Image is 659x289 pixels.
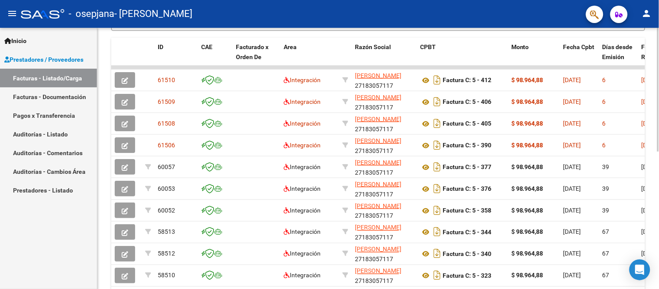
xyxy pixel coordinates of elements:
[603,272,609,279] span: 67
[158,76,175,83] span: 61510
[355,203,401,209] span: [PERSON_NAME]
[114,4,192,23] span: - [PERSON_NAME]
[431,73,443,87] i: Descargar documento
[154,38,198,76] datatable-header-cell: ID
[431,138,443,152] i: Descargar documento
[563,250,581,257] span: [DATE]
[511,120,543,127] strong: $ 98.964,88
[236,43,268,60] span: Facturado x Orden De
[284,185,321,192] span: Integración
[198,38,232,76] datatable-header-cell: CAE
[355,137,401,144] span: [PERSON_NAME]
[563,229,581,236] span: [DATE]
[232,38,280,76] datatable-header-cell: Facturado x Orden De
[563,207,581,214] span: [DATE]
[431,225,443,239] i: Descargar documento
[563,142,581,149] span: [DATE]
[158,98,175,105] span: 61509
[355,71,413,89] div: 27183057117
[201,43,212,50] span: CAE
[563,120,581,127] span: [DATE]
[443,251,491,258] strong: Factura C: 5 - 340
[443,120,491,127] strong: Factura C: 5 - 405
[603,163,609,170] span: 39
[511,76,543,83] strong: $ 98.964,88
[284,120,321,127] span: Integración
[69,4,114,23] span: - osepjana
[443,186,491,193] strong: Factura C: 5 - 376
[443,229,491,236] strong: Factura C: 5 - 344
[355,268,401,275] span: [PERSON_NAME]
[355,266,413,285] div: 27183057117
[511,229,543,236] strong: $ 98.964,88
[629,259,650,280] div: Open Intercom Messenger
[443,99,491,106] strong: Factura C: 5 - 406
[355,136,413,154] div: 27183057117
[603,185,609,192] span: 39
[284,76,321,83] span: Integración
[284,163,321,170] span: Integración
[284,98,321,105] span: Integración
[511,272,543,279] strong: $ 98.964,88
[603,76,606,83] span: 6
[7,8,17,19] mat-icon: menu
[420,43,436,50] span: CPBT
[511,185,543,192] strong: $ 98.964,88
[431,182,443,196] i: Descargar documento
[563,43,595,50] span: Fecha Cpbt
[431,203,443,217] i: Descargar documento
[355,94,401,101] span: [PERSON_NAME]
[284,43,297,50] span: Area
[284,207,321,214] span: Integración
[158,229,175,236] span: 58513
[355,201,413,219] div: 27183057117
[431,269,443,282] i: Descargar documento
[511,142,543,149] strong: $ 98.964,88
[511,207,543,214] strong: $ 98.964,88
[355,181,401,188] span: [PERSON_NAME]
[158,120,175,127] span: 61508
[603,43,633,60] span: Días desde Emisión
[158,142,175,149] span: 61506
[431,247,443,261] i: Descargar documento
[443,142,491,149] strong: Factura C: 5 - 390
[431,95,443,109] i: Descargar documento
[351,38,417,76] datatable-header-cell: Razón Social
[355,116,401,123] span: [PERSON_NAME]
[563,98,581,105] span: [DATE]
[284,272,321,279] span: Integración
[158,207,175,214] span: 60052
[511,43,529,50] span: Monto
[603,250,609,257] span: 67
[511,98,543,105] strong: $ 98.964,88
[355,158,413,176] div: 27183057117
[603,120,606,127] span: 6
[158,185,175,192] span: 60053
[355,223,413,241] div: 27183057117
[355,93,413,111] div: 27183057117
[642,8,652,19] mat-icon: person
[355,72,401,79] span: [PERSON_NAME]
[158,250,175,257] span: 58512
[284,229,321,236] span: Integración
[355,114,413,133] div: 27183057117
[158,43,163,50] span: ID
[355,159,401,166] span: [PERSON_NAME]
[560,38,599,76] datatable-header-cell: Fecha Cpbt
[443,207,491,214] strong: Factura C: 5 - 358
[355,43,391,50] span: Razón Social
[508,38,560,76] datatable-header-cell: Monto
[355,246,401,253] span: [PERSON_NAME]
[4,55,83,64] span: Prestadores / Proveedores
[511,163,543,170] strong: $ 98.964,88
[563,185,581,192] span: [DATE]
[443,77,491,84] strong: Factura C: 5 - 412
[417,38,508,76] datatable-header-cell: CPBT
[603,207,609,214] span: 39
[511,250,543,257] strong: $ 98.964,88
[431,160,443,174] i: Descargar documento
[355,224,401,231] span: [PERSON_NAME]
[4,36,26,46] span: Inicio
[563,272,581,279] span: [DATE]
[603,98,606,105] span: 6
